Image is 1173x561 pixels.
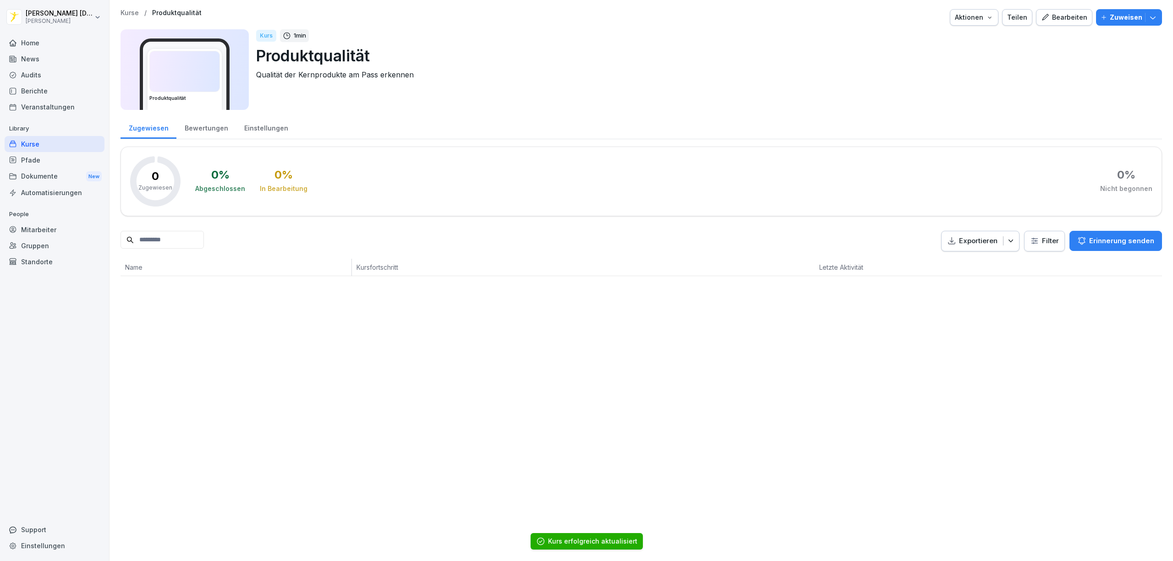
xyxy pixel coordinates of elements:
a: Home [5,35,104,51]
p: Kursfortschritt [356,262,636,272]
a: DokumenteNew [5,168,104,185]
div: Kurs [256,30,276,42]
p: Exportieren [959,236,998,246]
p: Letzte Aktivität [819,262,955,272]
a: Veranstaltungen [5,99,104,115]
p: [PERSON_NAME] [DEMOGRAPHIC_DATA] [26,10,93,17]
button: Exportieren [941,231,1020,251]
p: Erinnerung senden [1089,236,1154,246]
div: Teilen [1007,12,1027,22]
a: Zugewiesen [121,115,176,139]
div: Nicht begonnen [1100,184,1152,193]
div: 0 % [1117,169,1135,180]
a: Kurse [121,9,139,17]
button: Zuweisen [1096,9,1162,26]
button: Bearbeiten [1036,9,1092,26]
div: New [86,171,102,182]
div: Aktionen [955,12,993,22]
p: [PERSON_NAME] [26,18,93,24]
div: Filter [1030,236,1059,245]
a: Kurse [5,136,104,152]
button: Erinnerung senden [1069,231,1162,251]
a: Produktqualität [152,9,202,17]
a: Bewertungen [176,115,236,139]
div: Abgeschlossen [195,184,245,193]
p: Produktqualität [256,44,1155,67]
p: 1 min [294,31,306,40]
div: 0 % [274,169,293,180]
p: People [5,207,104,222]
div: Kurs erfolgreich aktualisiert [548,537,637,546]
a: Gruppen [5,238,104,254]
div: In Bearbeitung [260,184,307,193]
p: 0 [152,171,159,182]
a: Audits [5,67,104,83]
div: Dokumente [5,168,104,185]
p: / [144,9,147,17]
a: Standorte [5,254,104,270]
a: Einstellungen [236,115,296,139]
button: Filter [1025,231,1064,251]
a: Automatisierungen [5,185,104,201]
button: Teilen [1002,9,1032,26]
a: Mitarbeiter [5,222,104,238]
div: Bearbeiten [1041,12,1087,22]
a: News [5,51,104,67]
button: Aktionen [950,9,998,26]
p: Name [125,262,347,272]
h3: Produktqualität [149,95,220,102]
a: Pfade [5,152,104,168]
div: Support [5,522,104,538]
p: Library [5,121,104,136]
a: Einstellungen [5,538,104,554]
p: Qualität der Kernprodukte am Pass erkennen [256,69,1155,80]
p: Zugewiesen [138,184,172,192]
p: Zuweisen [1110,12,1142,22]
div: 0 % [211,169,230,180]
a: Berichte [5,83,104,99]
